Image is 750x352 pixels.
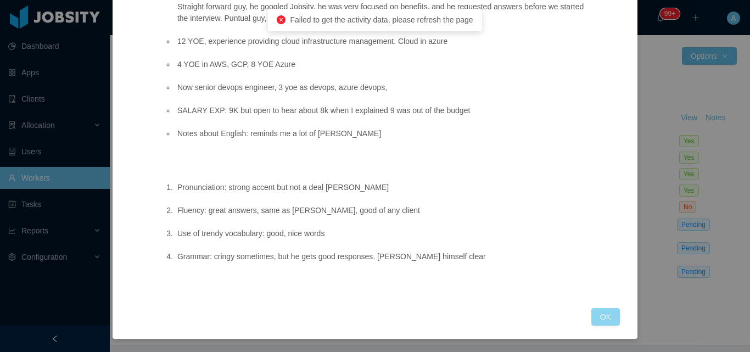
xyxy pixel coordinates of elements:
li: 12 YOE, experience providing cloud infrastructure management. Cloud in azure [175,36,587,47]
button: OK [591,308,620,326]
li: Notes about English: reminds me a lot of [PERSON_NAME] [175,128,587,139]
i: icon: close-circle [277,15,286,24]
li: Grammar: cringy sometimes, but he gets good responses. [PERSON_NAME] himself clear [175,251,587,262]
li: Now senior devops engineer, 3 yoe as devops, azure devops, [175,82,587,93]
li: 4 YOE in AWS, GCP, 8 YOE Azure [175,59,587,70]
span: Failed to get the activity data, please refresh the page [290,15,473,24]
li: Use of trendy vocabulary: good, nice words [175,228,587,239]
li: SALARY EXP: 9K but open to hear about 8k when I explained 9 was out of the budget [175,105,587,116]
li: Fluency: great answers, same as [PERSON_NAME], good of any client [175,205,587,216]
li: Pronunciation: strong accent but not a deal [PERSON_NAME] [175,182,587,193]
